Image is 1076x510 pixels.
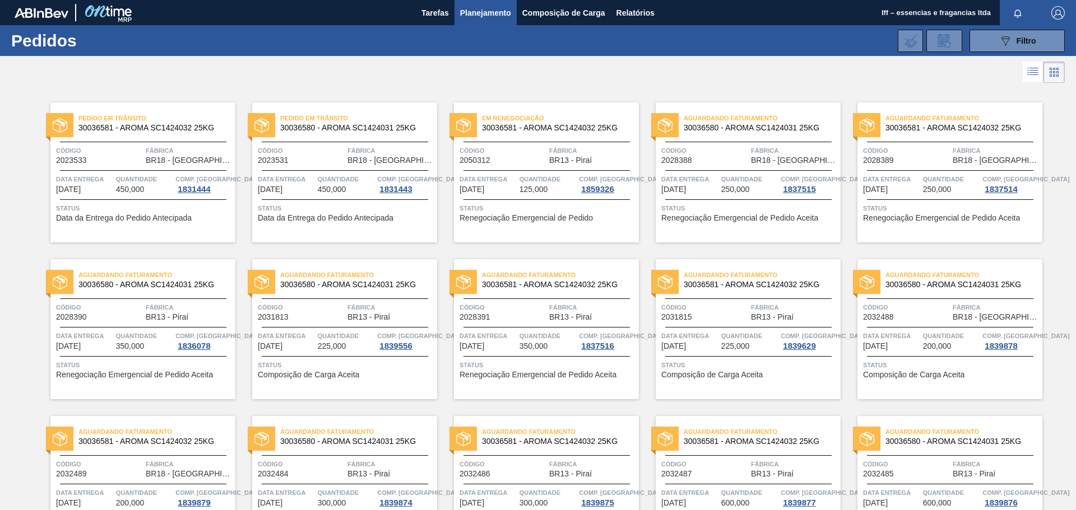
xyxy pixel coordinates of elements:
span: Fábrica [751,302,838,313]
span: 300,000 [318,499,346,507]
span: 26/11/2025 [258,499,282,507]
span: BR18 - Pernambuco [146,470,233,478]
a: Comp. [GEOGRAPHIC_DATA]1831443 [377,174,434,194]
span: Renegociação Emergencial de Pedido [460,214,593,222]
span: Quantidade [923,174,980,185]
div: 1837514 [982,185,1019,194]
span: 30036580 - AROMA SC1424031 25KG [280,124,428,132]
span: Comp. Carga [579,174,666,185]
span: Quantidade [318,174,375,185]
span: Composição de Carga [522,6,605,20]
span: 450,000 [116,185,145,194]
span: 26/11/2025 [56,499,81,507]
img: status [860,118,874,133]
span: Composição de Carga Aceita [863,371,964,379]
span: 2032486 [460,470,490,478]
button: Notificações [1000,5,1036,21]
a: statusAguardando Faturamento30036581 - AROMA SC1424032 25KGCódigo2031815FábricaBR13 - PiraíData E... [639,259,841,399]
span: Código [460,302,546,313]
span: BR13 - Piraí [549,313,592,321]
div: 1859326 [579,185,616,194]
div: 1839876 [982,498,1019,507]
span: Data da Entrega do Pedido Antecipada [56,214,192,222]
span: Data Entrega [661,174,718,185]
span: Fábrica [146,302,233,313]
a: statusPedido em Trânsito30036581 - AROMA SC1424032 25KGCódigo2023533FábricaBR18 - [GEOGRAPHIC_DAT... [34,102,235,242]
span: Fábrica [751,458,838,470]
span: Comp. Carga [781,330,868,341]
span: Status [258,203,434,214]
span: Status [258,359,434,371]
div: 1839878 [982,341,1019,350]
span: 2032488 [863,313,894,321]
img: status [658,432,672,446]
span: 10/10/2025 [258,185,282,194]
span: Fábrica [751,145,838,156]
span: Composição de Carga Aceita [661,371,763,379]
span: 2023533 [56,156,87,165]
span: 04/12/2025 [863,499,888,507]
a: Comp. [GEOGRAPHIC_DATA]1839875 [579,487,636,507]
img: status [53,275,67,289]
span: Código [863,458,950,470]
span: Código [661,145,748,156]
span: 19/11/2025 [258,342,282,350]
a: statusAguardando Faturamento30036580 - AROMA SC1424031 25KGCódigo2032488FábricaBR18 - [GEOGRAPHIC... [841,259,1042,399]
span: Status [661,203,838,214]
a: statusAguardando Faturamento30036581 - AROMA SC1424032 25KGCódigo2028391FábricaBR13 - PiraíData E... [437,259,639,399]
span: Data Entrega [863,330,920,341]
span: Data Entrega [56,487,113,498]
span: 225,000 [721,342,750,350]
span: 2031815 [661,313,692,321]
span: 30036580 - AROMA SC1424031 25KG [280,437,428,446]
span: BR13 - Piraí [751,470,794,478]
span: 30036581 - AROMA SC1424032 25KG [78,437,226,446]
span: Quantidade [116,330,173,341]
span: 30036580 - AROMA SC1424031 25KG [885,437,1033,446]
span: Status [661,359,838,371]
span: Comp. Carga [377,330,464,341]
a: statusAguardando Faturamento30036581 - AROMA SC1424032 25KGCódigo2028389FábricaBR18 - [GEOGRAPHIC... [841,102,1042,242]
span: 19/11/2025 [863,185,888,194]
span: Data Entrega [56,174,113,185]
span: Código [863,302,950,313]
span: 300,000 [520,499,548,507]
span: 30036581 - AROMA SC1424032 25KG [482,124,630,132]
span: Comp. Carga [781,487,868,498]
a: Comp. [GEOGRAPHIC_DATA]1839879 [175,487,233,507]
span: 30036581 - AROMA SC1424032 25KG [684,437,832,446]
span: Renegociação Emergencial de Pedido Aceita [56,371,213,379]
span: Fábrica [953,302,1040,313]
span: Data Entrega [258,330,315,341]
span: Data Entrega [460,487,517,498]
span: 2023531 [258,156,289,165]
span: Código [258,145,345,156]
span: Código [258,458,345,470]
div: Solicitação de Revisão de Pedidos [926,30,962,52]
h1: Pedidos [11,34,179,47]
span: Fábrica [347,145,434,156]
span: 2032484 [258,470,289,478]
span: Pedido em Trânsito [280,113,437,124]
span: Data Entrega [661,330,718,341]
span: BR18 - Pernambuco [953,313,1040,321]
div: 1839629 [781,341,818,350]
div: 1837516 [579,341,616,350]
span: Status [460,203,636,214]
div: 1837515 [781,185,818,194]
span: Aguardando Faturamento [684,113,841,124]
span: Código [863,145,950,156]
div: Visão em Cards [1043,62,1065,83]
span: Código [661,458,748,470]
span: 30036581 - AROMA SC1424032 25KG [78,124,226,132]
a: Comp. [GEOGRAPHIC_DATA]1837516 [579,330,636,350]
a: statusAguardando Faturamento30036580 - AROMA SC1424031 25KGCódigo2031813FábricaBR13 - PiraíData E... [235,259,437,399]
span: 2028388 [661,156,692,165]
span: 250,000 [721,185,750,194]
span: Comp. Carga [982,330,1069,341]
span: Comp. Carga [175,330,262,341]
span: Tarefas [421,6,449,20]
div: 1839875 [579,498,616,507]
span: Quantidade [721,487,778,498]
div: 1836078 [175,341,212,350]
